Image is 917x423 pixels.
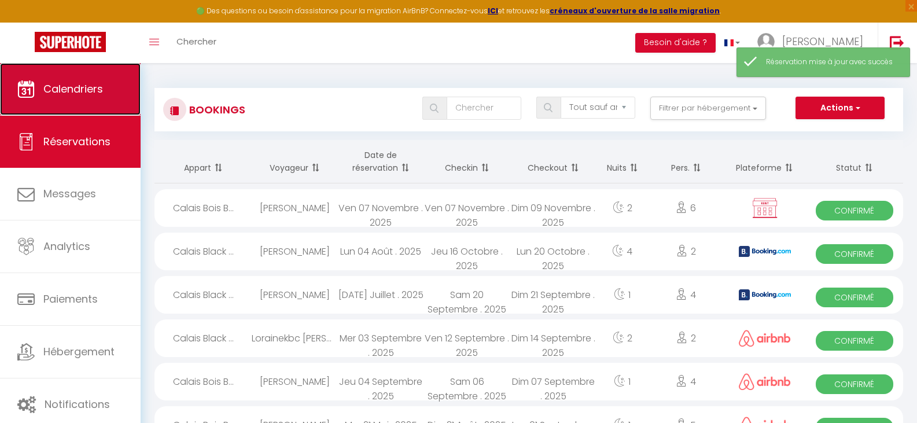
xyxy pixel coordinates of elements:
[43,344,115,359] span: Hébergement
[890,35,904,50] img: logout
[176,35,216,47] span: Chercher
[596,140,649,183] th: Sort by nights
[723,140,805,183] th: Sort by channel
[168,23,225,63] a: Chercher
[43,239,90,253] span: Analytics
[186,97,245,123] h3: Bookings
[424,140,510,183] th: Sort by checkin
[757,33,775,50] img: ...
[447,97,521,120] input: Chercher
[550,6,720,16] a: créneaux d'ouverture de la salle migration
[9,5,44,39] button: Ouvrir le widget de chat LiveChat
[806,140,903,183] th: Sort by status
[766,57,898,68] div: Réservation mise à jour avec succès
[45,397,110,411] span: Notifications
[782,34,863,49] span: [PERSON_NAME]
[796,97,885,120] button: Actions
[749,23,878,63] a: ... [PERSON_NAME]
[252,140,338,183] th: Sort by guest
[650,97,766,120] button: Filtrer par hébergement
[35,32,106,52] img: Super Booking
[649,140,723,183] th: Sort by people
[43,134,111,149] span: Réservations
[43,186,96,201] span: Messages
[338,140,424,183] th: Sort by booking date
[635,33,716,53] button: Besoin d'aide ?
[510,140,596,183] th: Sort by checkout
[43,292,98,306] span: Paiements
[154,140,252,183] th: Sort by rentals
[43,82,103,96] span: Calendriers
[488,6,498,16] a: ICI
